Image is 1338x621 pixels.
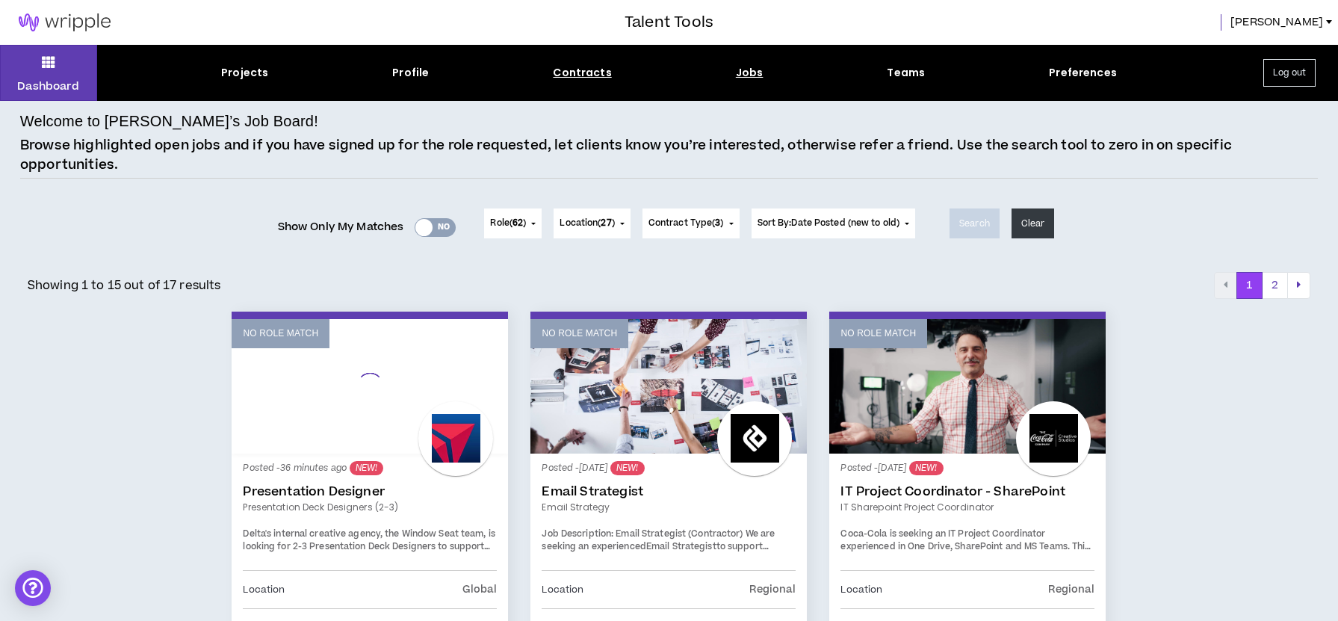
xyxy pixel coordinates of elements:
a: IT Project Coordinator - SharePoint [840,484,1094,499]
a: No Role Match [829,319,1106,454]
span: Sort By: Date Posted (new to old) [758,217,900,229]
p: Location [542,581,583,598]
h3: Talent Tools [625,11,713,34]
button: Clear [1012,208,1055,238]
a: IT Sharepoint Project Coordinator [840,501,1094,514]
sup: NEW! [909,461,943,475]
span: [PERSON_NAME] [1230,14,1323,31]
div: Teams [887,65,925,81]
p: Location [840,581,882,598]
p: Browse highlighted open jobs and if you have signed up for the role requested, let clients know y... [20,136,1318,174]
strong: Email Strategist [646,540,716,553]
span: 27 [601,217,611,229]
span: Coca-Cola is seeking an IT Project Coordinator experienced in One Drive, SharePoint and MS Teams.... [840,528,1091,593]
p: Regional [749,581,796,598]
sup: NEW! [610,461,644,475]
span: 62 [512,217,523,229]
p: Regional [1048,581,1094,598]
span: We are seeking an experienced [542,528,775,554]
button: Contract Type(3) [642,208,740,238]
span: Show Only My Matches [278,216,404,238]
div: Preferences [1049,65,1117,81]
p: Showing 1 to 15 out of 17 results [28,276,221,294]
span: Contract Type ( ) [648,217,724,230]
div: Profile [392,65,429,81]
h4: Welcome to [PERSON_NAME]’s Job Board! [20,110,318,132]
div: Projects [221,65,268,81]
sup: NEW! [350,461,383,475]
button: 1 [1236,272,1263,299]
nav: pagination [1214,272,1310,299]
span: Role ( ) [490,217,526,230]
span: 3 [715,217,720,229]
button: Log out [1263,59,1316,87]
button: Search [950,208,1000,238]
p: Dashboard [17,78,79,94]
div: Open Intercom Messenger [15,570,51,606]
p: No Role Match [840,327,916,341]
button: 2 [1262,272,1288,299]
p: Posted - [DATE] [840,461,1094,475]
p: Posted - [DATE] [542,461,796,475]
p: Location [243,581,285,598]
span: Delta's internal creative agency, the Window Seat team, is looking for 2-3 Presentation Deck Desi... [243,528,495,580]
div: Contracts [553,65,611,81]
a: Email Strategist [542,484,796,499]
span: Location ( ) [560,217,614,230]
p: Posted - 36 minutes ago [243,461,497,475]
a: No Role Match [530,319,807,454]
a: Presentation Deck Designers (2-3) [243,501,497,514]
a: Email Strategy [542,501,796,514]
button: Sort By:Date Posted (new to old) [752,208,916,238]
button: Role(62) [484,208,542,238]
strong: Job Description: Email Strategist (Contractor) [542,528,743,540]
p: No Role Match [542,327,617,341]
a: No Role Match [232,319,508,454]
p: Global [462,581,498,598]
a: Presentation Designer [243,484,497,499]
button: Location(27) [554,208,630,238]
